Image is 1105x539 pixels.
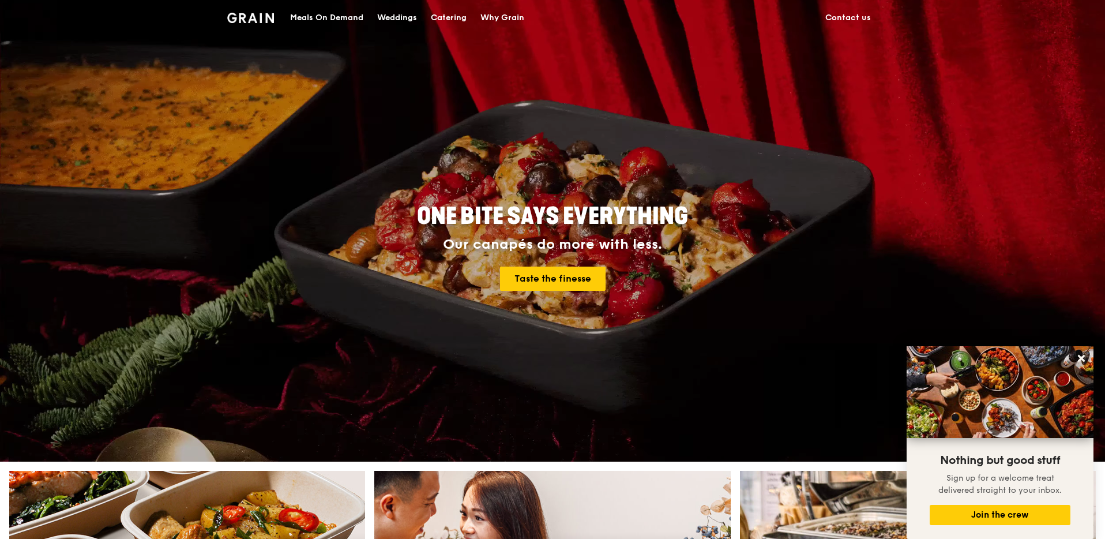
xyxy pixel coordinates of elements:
[500,267,606,291] a: Taste the finesse
[480,1,524,35] div: Why Grain
[417,203,688,230] span: ONE BITE SAYS EVERYTHING
[473,1,531,35] a: Why Grain
[940,454,1060,467] span: Nothing but good stuff
[938,473,1062,495] span: Sign up for a welcome treat delivered straight to your inbox.
[424,1,473,35] a: Catering
[907,346,1093,438] img: DSC07876-Edit02-Large.jpeg
[290,1,363,35] div: Meals On Demand
[377,1,417,35] div: Weddings
[1072,349,1091,368] button: Close
[345,237,760,253] div: Our canapés do more with less.
[370,1,424,35] a: Weddings
[818,1,878,35] a: Contact us
[227,13,274,23] img: Grain
[930,505,1070,525] button: Join the crew
[431,1,467,35] div: Catering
